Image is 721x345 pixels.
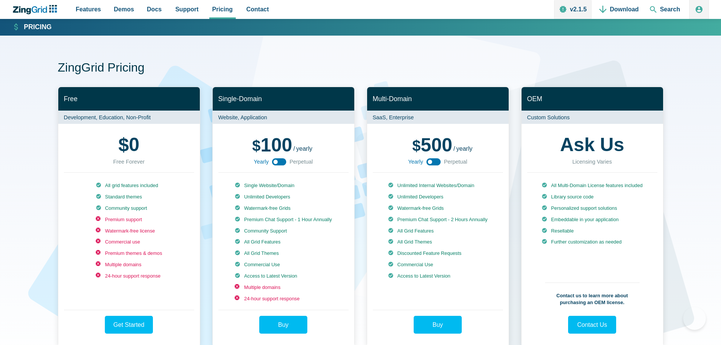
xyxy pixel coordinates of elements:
a: Pricing [13,23,51,32]
li: All Grid Features [388,228,487,234]
li: Unlimited Developers [388,194,487,200]
span: Support [175,4,198,14]
li: Commercial Use [388,261,487,268]
p: Website, Application [213,111,354,124]
li: Unlimited Developers [235,194,332,200]
a: ZingChart Logo. Click to return to the homepage [12,5,61,14]
h2: Multi-Domain [367,87,509,111]
li: Standard themes [96,194,162,200]
li: Watermark-free Grids [235,205,332,212]
span: yearly [296,145,313,152]
li: Access to Latest Version [388,273,487,279]
span: Docs [147,4,162,14]
span: Contact [246,4,269,14]
h2: Single-Domain [213,87,354,111]
li: 24-hour support response [96,273,162,279]
li: Commercial Use [235,261,332,268]
p: Custom Solutions [522,111,663,124]
li: Multiple domains [235,284,332,291]
span: 500 [412,134,452,156]
a: Buy [414,316,462,334]
span: $ [118,135,129,154]
li: Single Website/Domain [235,182,332,189]
li: Multiple domains [96,261,162,268]
span: / [453,146,455,152]
span: Yearly [408,157,423,166]
a: Buy [259,316,307,334]
span: Yearly [254,157,268,166]
li: Resellable [542,228,643,234]
li: Community Support [235,228,332,234]
span: Perpetual [290,157,313,166]
p: Contact us to learn more about purchasing an OEM license. [545,283,640,306]
span: Features [76,4,101,14]
strong: Pricing [24,24,51,31]
div: Licensing Varies [572,157,612,166]
li: Premium Chat Support - 2 Hours Annually [388,216,487,223]
strong: 0 [118,135,140,154]
li: All Grid Themes [388,239,487,245]
li: Premium Chat Support - 1 Hour Annually [235,216,332,223]
li: Discounted Feature Requests [388,250,487,257]
a: Get Started [105,316,153,334]
li: 24-hour support response [235,295,332,302]
iframe: Toggle Customer Support [683,307,706,330]
p: SaaS, Enterprise [367,111,509,124]
li: Embeddable in your application [542,216,643,223]
li: Community support [96,205,162,212]
li: Premium support [96,216,162,223]
li: Premium themes & demos [96,250,162,257]
li: Unlimited Internal Websites/Domain [388,182,487,189]
span: Perpetual [444,157,467,166]
strong: Ask Us [560,135,624,154]
span: Pricing [212,4,233,14]
li: Watermark-free license [96,228,162,234]
li: All Grid Themes [235,250,332,257]
li: Personalized support solutions [542,205,643,212]
li: All Grid Features [235,239,332,245]
h2: Free [58,87,200,111]
a: Contact Us [568,316,616,334]
li: Library source code [542,194,643,200]
li: Access to Latest Version [235,273,332,279]
h2: OEM [522,87,663,111]
li: Further customization as needed [542,239,643,245]
span: / [293,146,295,152]
li: All grid features included [96,182,162,189]
div: Free Forever [113,157,145,166]
span: Demos [114,4,134,14]
h1: ZingGrid Pricing [58,60,663,77]
li: Commercial use [96,239,162,245]
li: Watermark-free Grids [388,205,487,212]
span: yearly [456,145,473,152]
p: Development, Education, Non-Profit [58,111,200,124]
li: All Multi-Domain License features included [542,182,643,189]
span: 100 [252,134,292,156]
